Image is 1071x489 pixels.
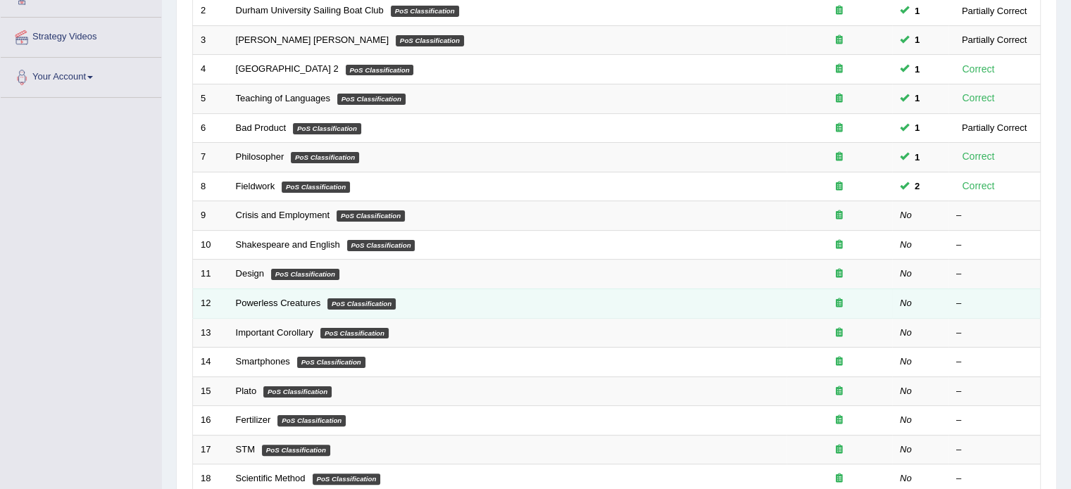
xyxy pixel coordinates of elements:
[193,288,228,318] td: 12
[236,93,330,103] a: Teaching of Languages
[909,4,925,18] span: You can still take this question
[900,239,912,250] em: No
[346,65,414,76] em: PoS Classification
[337,94,406,105] em: PoS Classification
[193,230,228,260] td: 10
[337,210,405,222] em: PoS Classification
[794,180,884,193] div: Exam occurring question
[347,240,415,251] em: PoS Classification
[956,61,1001,77] div: Correct
[313,474,381,485] em: PoS Classification
[909,179,925,193] span: You can still take this question
[956,90,1001,106] div: Correct
[900,473,912,483] em: No
[193,260,228,289] td: 11
[794,355,884,369] div: Exam occurring question
[277,415,346,426] em: PoS Classification
[794,326,884,340] div: Exam occurring question
[956,239,1032,252] div: –
[794,414,884,427] div: Exam occurring question
[236,239,340,250] a: Shakespeare and English
[320,328,389,339] em: PoS Classification
[271,269,339,280] em: PoS Classification
[236,298,321,308] a: Powerless Creatures
[236,151,284,162] a: Philosopher
[327,298,396,310] em: PoS Classification
[794,34,884,47] div: Exam occurring question
[956,148,1001,165] div: Correct
[956,32,1032,47] div: Partially Correct
[193,143,228,172] td: 7
[794,267,884,281] div: Exam occurring question
[193,172,228,201] td: 8
[794,209,884,222] div: Exam occurring question
[956,355,1032,369] div: –
[391,6,459,17] em: PoS Classification
[263,386,332,398] em: PoS Classification
[956,385,1032,398] div: –
[900,444,912,455] em: No
[956,4,1032,18] div: Partially Correct
[900,327,912,338] em: No
[193,348,228,377] td: 14
[193,113,228,143] td: 6
[794,239,884,252] div: Exam occurring question
[794,472,884,485] div: Exam occurring question
[956,297,1032,310] div: –
[956,472,1032,485] div: –
[956,326,1032,340] div: –
[1,18,161,53] a: Strategy Videos
[293,123,361,134] em: PoS Classification
[236,122,287,133] a: Bad Product
[956,443,1032,457] div: –
[236,356,290,367] a: Smartphones
[262,445,330,456] em: PoS Classification
[396,35,464,46] em: PoS Classification
[236,473,306,483] a: Scientific Method
[236,5,384,15] a: Durham University Sailing Boat Club
[900,268,912,279] em: No
[236,386,257,396] a: Plato
[794,297,884,310] div: Exam occurring question
[956,209,1032,222] div: –
[794,92,884,106] div: Exam occurring question
[193,84,228,114] td: 5
[909,91,925,106] span: You can still take this question
[909,32,925,47] span: You can still take this question
[236,444,255,455] a: STM
[236,327,314,338] a: Important Corollary
[236,181,275,191] a: Fieldwork
[193,376,228,406] td: 15
[794,122,884,135] div: Exam occurring question
[193,201,228,231] td: 9
[956,267,1032,281] div: –
[291,152,359,163] em: PoS Classification
[956,120,1032,135] div: Partially Correct
[236,268,264,279] a: Design
[297,357,365,368] em: PoS Classification
[236,34,389,45] a: [PERSON_NAME] [PERSON_NAME]
[900,356,912,367] em: No
[794,4,884,18] div: Exam occurring question
[193,318,228,348] td: 13
[794,151,884,164] div: Exam occurring question
[956,414,1032,427] div: –
[282,182,350,193] em: PoS Classification
[900,298,912,308] em: No
[1,58,161,93] a: Your Account
[909,150,925,165] span: You can still take this question
[193,55,228,84] td: 4
[193,435,228,464] td: 17
[956,178,1001,194] div: Correct
[909,62,925,77] span: You can still take this question
[236,210,330,220] a: Crisis and Employment
[900,210,912,220] em: No
[900,386,912,396] em: No
[794,443,884,457] div: Exam occurring question
[909,120,925,135] span: You can still take this question
[794,63,884,76] div: Exam occurring question
[236,63,339,74] a: [GEOGRAPHIC_DATA] 2
[236,414,271,425] a: Fertilizer
[900,414,912,425] em: No
[193,25,228,55] td: 3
